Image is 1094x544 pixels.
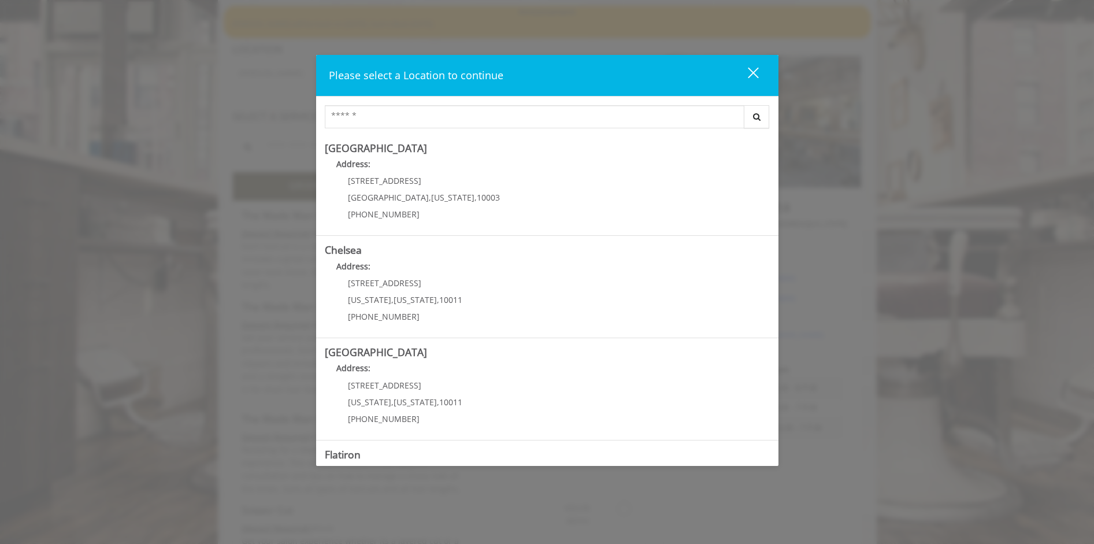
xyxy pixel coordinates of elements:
span: [US_STATE] [394,397,437,408]
span: [US_STATE] [394,294,437,305]
span: , [437,294,439,305]
span: [PHONE_NUMBER] [348,209,420,220]
span: [STREET_ADDRESS] [348,277,421,288]
b: Address: [336,158,370,169]
i: Search button [750,113,763,121]
span: [US_STATE] [348,397,391,408]
span: [STREET_ADDRESS] [348,380,421,391]
span: 10011 [439,397,462,408]
span: , [437,397,439,408]
b: [GEOGRAPHIC_DATA] [325,345,427,359]
span: , [391,397,394,408]
span: , [474,192,477,203]
span: [GEOGRAPHIC_DATA] [348,192,429,203]
span: , [429,192,431,203]
span: 10011 [439,294,462,305]
b: [GEOGRAPHIC_DATA] [325,141,427,155]
span: [US_STATE] [431,192,474,203]
span: , [391,294,394,305]
span: [US_STATE] [348,294,391,305]
input: Search Center [325,105,744,128]
b: Address: [336,362,370,373]
b: Flatiron [325,447,361,461]
button: close dialog [726,64,766,87]
span: [PHONE_NUMBER] [348,311,420,322]
b: Address: [336,261,370,272]
span: Please select a Location to continue [329,68,503,82]
span: 10003 [477,192,500,203]
span: [PHONE_NUMBER] [348,413,420,424]
div: Center Select [325,105,770,134]
span: [STREET_ADDRESS] [348,175,421,186]
b: Chelsea [325,243,362,257]
div: close dialog [735,66,758,84]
